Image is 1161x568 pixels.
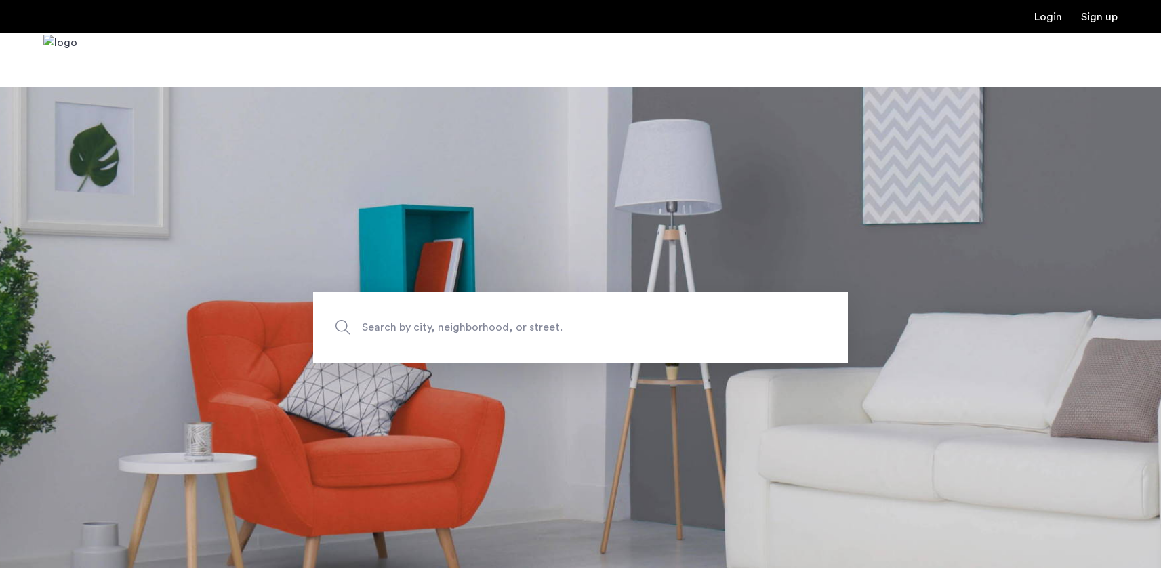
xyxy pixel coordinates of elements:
a: Registration [1081,12,1118,22]
input: Apartment Search [313,292,848,363]
a: Login [1034,12,1062,22]
img: logo [43,35,77,85]
span: Search by city, neighborhood, or street. [362,319,736,337]
a: Cazamio Logo [43,35,77,85]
